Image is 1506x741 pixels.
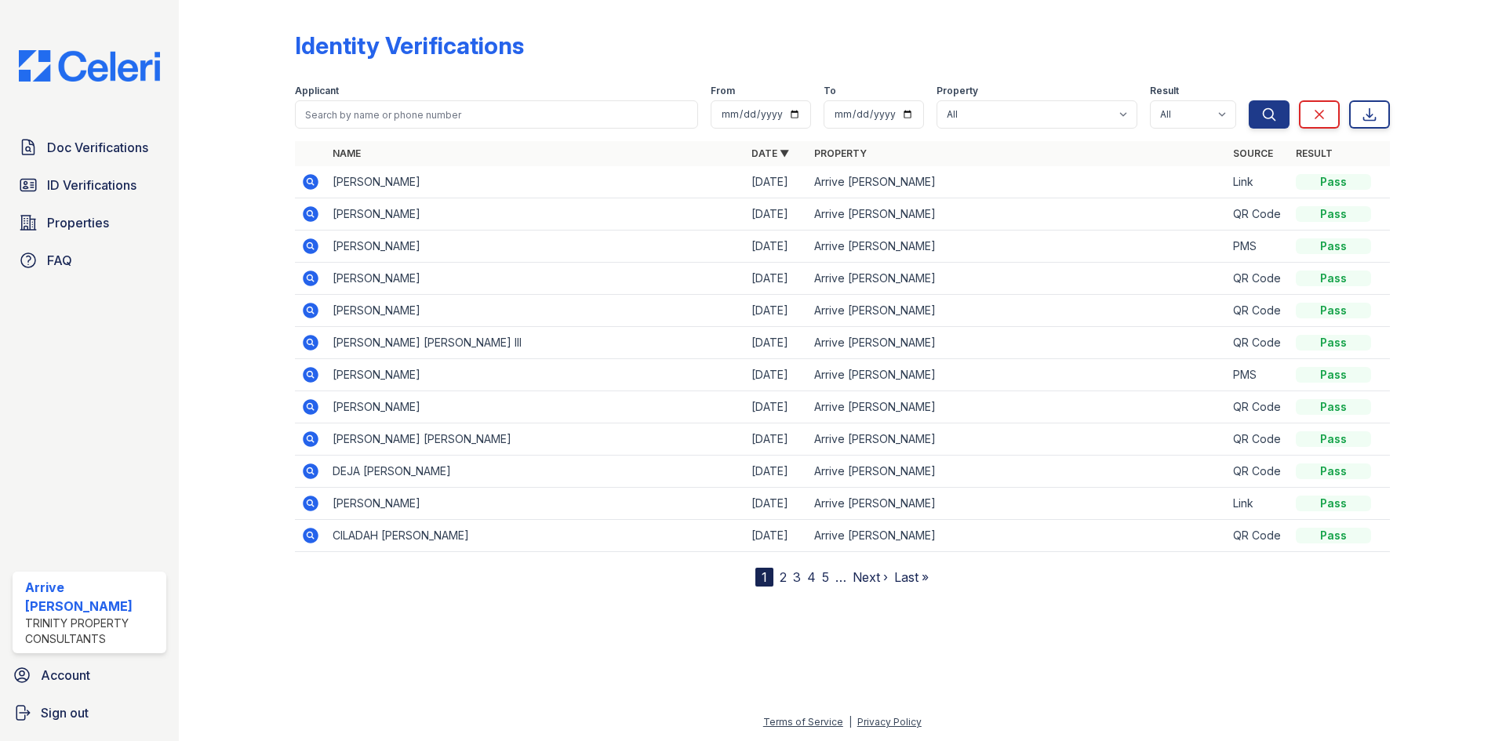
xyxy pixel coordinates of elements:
a: Sign out [6,697,173,728]
td: Arrive [PERSON_NAME] [808,423,1227,456]
td: [PERSON_NAME] [326,198,745,231]
label: From [711,85,735,97]
a: Doc Verifications [13,132,166,163]
div: Pass [1296,238,1371,254]
div: Pass [1296,496,1371,511]
span: FAQ [47,251,72,270]
td: CILADAH [PERSON_NAME] [326,520,745,552]
label: Property [937,85,978,97]
td: [DATE] [745,456,808,488]
a: 4 [807,569,816,585]
div: Pass [1296,303,1371,318]
a: Privacy Policy [857,716,922,728]
span: Doc Verifications [47,138,148,157]
label: Result [1150,85,1179,97]
td: QR Code [1227,456,1290,488]
div: Pass [1296,431,1371,447]
a: Last » [894,569,929,585]
a: 2 [780,569,787,585]
td: [DATE] [745,295,808,327]
td: PMS [1227,359,1290,391]
a: Result [1296,147,1333,159]
td: [DATE] [745,327,808,359]
label: Applicant [295,85,339,97]
td: PMS [1227,231,1290,263]
div: Pass [1296,528,1371,543]
div: Arrive [PERSON_NAME] [25,578,160,616]
a: 3 [793,569,801,585]
label: To [824,85,836,97]
td: Arrive [PERSON_NAME] [808,327,1227,359]
td: QR Code [1227,263,1290,295]
td: Link [1227,166,1290,198]
input: Search by name or phone number [295,100,698,129]
td: Arrive [PERSON_NAME] [808,391,1227,423]
td: [DATE] [745,263,808,295]
a: 5 [822,569,829,585]
td: [DATE] [745,423,808,456]
td: [DATE] [745,231,808,263]
td: [PERSON_NAME] [PERSON_NAME] III [326,327,745,359]
div: 1 [755,568,773,587]
td: QR Code [1227,520,1290,552]
td: Arrive [PERSON_NAME] [808,295,1227,327]
a: Terms of Service [763,716,843,728]
td: [PERSON_NAME] [326,295,745,327]
td: Arrive [PERSON_NAME] [808,488,1227,520]
td: [PERSON_NAME] [326,359,745,391]
a: Next › [853,569,888,585]
td: QR Code [1227,391,1290,423]
td: [PERSON_NAME] [326,391,745,423]
td: QR Code [1227,327,1290,359]
div: Pass [1296,367,1371,383]
a: Name [333,147,361,159]
a: Property [814,147,867,159]
td: QR Code [1227,198,1290,231]
span: Sign out [41,703,89,722]
td: [PERSON_NAME] [326,263,745,295]
div: Identity Verifications [295,31,524,60]
div: Pass [1296,399,1371,415]
td: [DATE] [745,359,808,391]
span: ID Verifications [47,176,136,194]
div: | [849,716,852,728]
td: Arrive [PERSON_NAME] [808,198,1227,231]
td: [DATE] [745,520,808,552]
div: Pass [1296,463,1371,479]
td: [PERSON_NAME] [326,166,745,198]
div: Pass [1296,271,1371,286]
span: Properties [47,213,109,232]
a: Account [6,659,173,691]
td: [DATE] [745,391,808,423]
a: Date ▼ [751,147,789,159]
td: Arrive [PERSON_NAME] [808,456,1227,488]
td: [DATE] [745,198,808,231]
div: Pass [1296,335,1371,351]
td: Link [1227,488,1290,520]
td: DEJA [PERSON_NAME] [326,456,745,488]
td: Arrive [PERSON_NAME] [808,231,1227,263]
div: Trinity Property Consultants [25,616,160,647]
a: ID Verifications [13,169,166,201]
td: QR Code [1227,423,1290,456]
td: [PERSON_NAME] [326,231,745,263]
td: Arrive [PERSON_NAME] [808,359,1227,391]
div: Pass [1296,174,1371,190]
td: [DATE] [745,488,808,520]
td: QR Code [1227,295,1290,327]
td: [PERSON_NAME] [326,488,745,520]
a: Source [1233,147,1273,159]
td: [PERSON_NAME] [PERSON_NAME] [326,423,745,456]
img: CE_Logo_Blue-a8612792a0a2168367f1c8372b55b34899dd931a85d93a1a3d3e32e68fde9ad4.png [6,50,173,82]
span: Account [41,666,90,685]
a: Properties [13,207,166,238]
a: FAQ [13,245,166,276]
div: Pass [1296,206,1371,222]
td: Arrive [PERSON_NAME] [808,263,1227,295]
td: Arrive [PERSON_NAME] [808,520,1227,552]
span: … [835,568,846,587]
td: Arrive [PERSON_NAME] [808,166,1227,198]
td: [DATE] [745,166,808,198]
